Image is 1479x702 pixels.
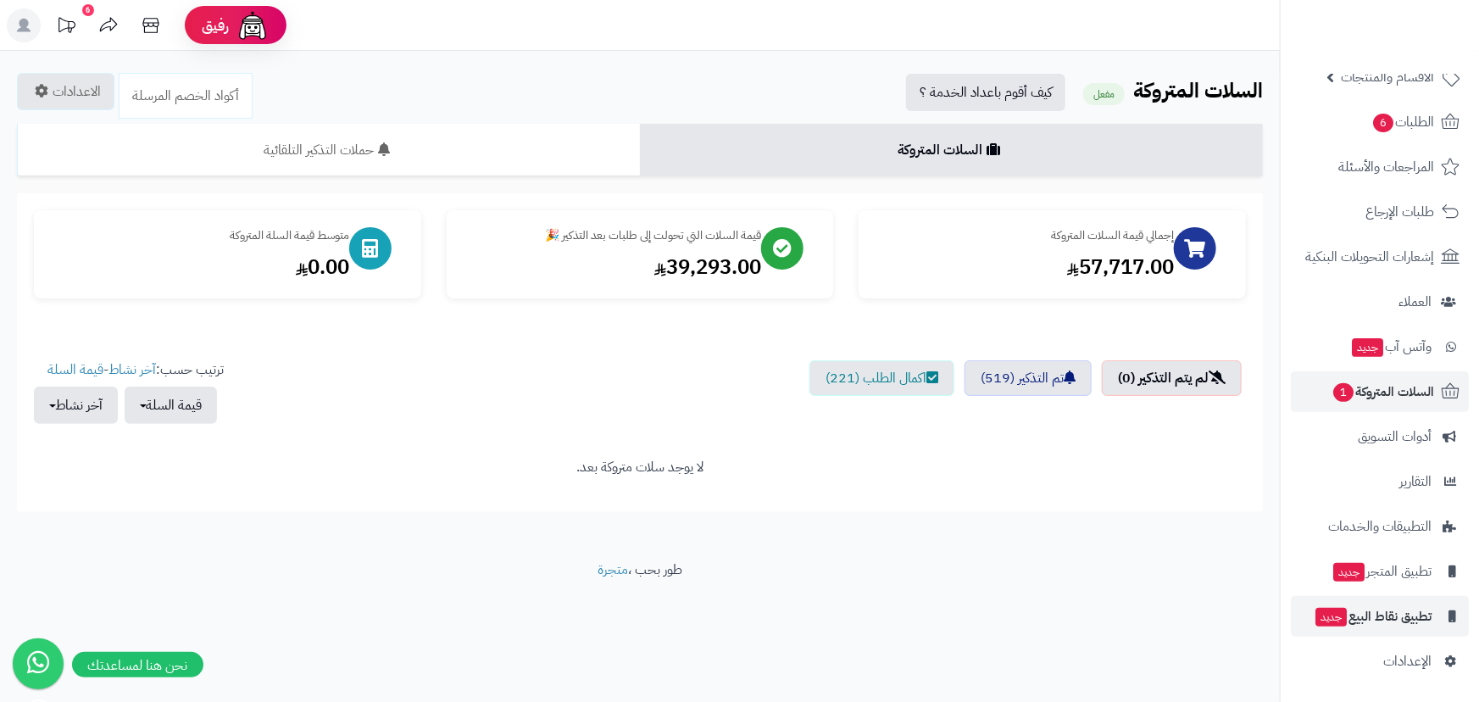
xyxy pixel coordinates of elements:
img: ai-face.png [236,8,270,42]
span: جديد [1333,563,1365,582]
div: إجمالي قيمة السلات المتروكة [876,227,1174,244]
span: جديد [1315,608,1347,627]
a: السلات المتروكة1 [1291,371,1469,412]
a: تحديثات المنصة [45,8,87,47]
a: التقارير [1291,461,1469,502]
a: أكواد الخصم المرسلة [119,73,253,119]
span: الإعدادات [1383,649,1432,673]
div: قيمة السلات التي تحولت إلى طلبات بعد التذكير 🎉 [464,227,762,244]
a: الإعدادات [1291,641,1469,682]
span: طلبات الإرجاع [1365,200,1434,224]
a: تطبيق نقاط البيعجديد [1291,596,1469,637]
a: طلبات الإرجاع [1291,192,1469,232]
div: 0.00 [51,253,349,281]
span: التقارير [1399,470,1432,493]
a: تطبيق المتجرجديد [1291,551,1469,592]
a: تم التذكير (519) [965,360,1092,396]
a: المراجعات والأسئلة [1291,147,1469,187]
a: التطبيقات والخدمات [1291,506,1469,547]
a: وآتس آبجديد [1291,326,1469,367]
a: أدوات التسويق [1291,416,1469,457]
div: لا يوجد سلات متروكة بعد. [34,458,1246,477]
a: إشعارات التحويلات البنكية [1291,237,1469,277]
b: السلات المتروكة [1133,75,1263,106]
span: تطبيق نقاط البيع [1314,604,1432,628]
span: السلات المتروكة [1332,380,1434,404]
div: متوسط قيمة السلة المتروكة [51,227,349,244]
span: جديد [1352,338,1383,357]
button: آخر نشاط [34,387,118,424]
a: اكمال الطلب (221) [809,360,954,396]
a: السلات المتروكة [640,124,1263,176]
span: أدوات التسويق [1358,425,1432,448]
div: 39,293.00 [464,253,762,281]
div: 6 [82,4,94,16]
a: الاعدادات [17,73,114,110]
small: مفعل [1083,83,1125,105]
button: قيمة السلة [125,387,217,424]
span: المراجعات والأسئلة [1338,155,1434,179]
a: آخر نشاط [108,359,156,380]
span: رفيق [202,15,229,36]
span: العملاء [1398,290,1432,314]
span: الطلبات [1371,110,1434,134]
span: وآتس آب [1350,335,1432,359]
ul: ترتيب حسب: - [34,360,224,424]
a: العملاء [1291,281,1469,322]
a: حملات التذكير التلقائية [17,124,640,176]
a: كيف أقوم باعداد الخدمة ؟ [906,74,1065,111]
a: الطلبات6 [1291,102,1469,142]
span: 6 [1373,114,1393,132]
span: تطبيق المتجر [1332,560,1432,583]
span: 1 [1333,383,1354,402]
a: لم يتم التذكير (0) [1102,360,1242,396]
span: الأقسام والمنتجات [1341,65,1434,89]
span: إشعارات التحويلات البنكية [1305,245,1434,269]
span: التطبيقات والخدمات [1328,515,1432,538]
a: قيمة السلة [47,359,103,380]
a: متجرة [598,560,628,580]
div: 57,717.00 [876,253,1174,281]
